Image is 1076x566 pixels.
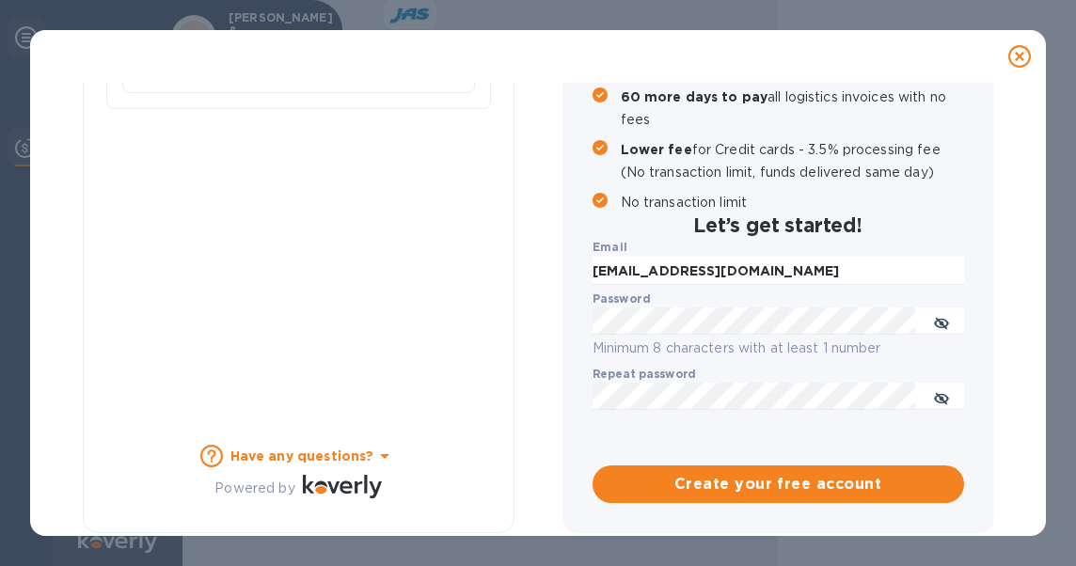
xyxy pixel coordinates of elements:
[593,257,964,285] input: Enter email address
[593,240,628,254] b: Email
[593,369,696,380] label: Repeat password
[608,473,949,495] span: Create your free account
[621,89,768,104] b: 60 more days to pay
[593,213,964,237] h2: Let’s get started!
[593,293,650,305] label: Password
[230,448,374,464] b: Have any questions?
[214,479,294,498] p: Powered by
[303,475,382,497] img: Logo
[593,338,964,359] p: Minimum 8 characters with at least 1 number
[593,465,964,503] button: Create your free account
[621,142,692,157] b: Lower fee
[621,138,964,183] p: for Credit cards - 3.5% processing fee (No transaction limit, funds delivered same day)
[923,378,960,416] button: toggle password visibility
[621,191,964,213] p: No transaction limit
[621,86,964,131] p: all logistics invoices with no fees
[923,303,960,340] button: toggle password visibility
